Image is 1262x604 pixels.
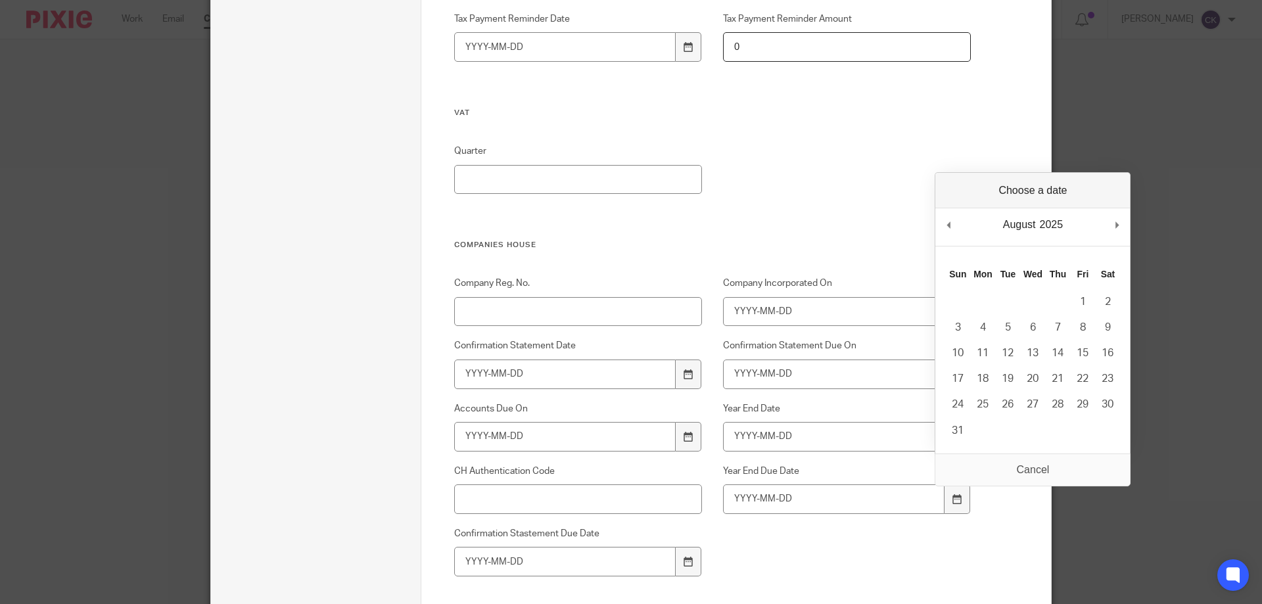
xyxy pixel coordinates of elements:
label: Confirmation Statement Due On [723,339,971,352]
abbr: Sunday [949,269,966,279]
button: 5 [995,315,1020,340]
input: Use the arrow keys to pick a date [723,422,945,452]
button: 27 [1020,392,1045,417]
button: 20 [1020,366,1045,392]
input: YYYY-MM-DD [454,422,676,452]
button: 7 [1045,315,1070,340]
input: YYYY-MM-DD [723,484,945,514]
label: Confirmation Statement Date [454,339,703,352]
button: 24 [945,392,970,417]
button: Next Month [1110,215,1123,235]
abbr: Tuesday [1000,269,1016,279]
button: 10 [945,340,970,366]
label: Confirmation Stastement Due Date [454,527,703,540]
input: YYYY-MM-DD [723,360,945,389]
button: 11 [970,340,995,366]
abbr: Saturday [1101,269,1115,279]
button: 28 [1045,392,1070,417]
button: 29 [1070,392,1095,417]
button: 26 [995,392,1020,417]
h3: VAT [454,108,971,118]
button: 22 [1070,366,1095,392]
abbr: Friday [1077,269,1089,279]
label: Company Incorporated On [723,277,971,290]
button: 14 [1045,340,1070,366]
button: 9 [1095,315,1120,340]
button: 13 [1020,340,1045,366]
button: 15 [1070,340,1095,366]
input: YYYY-MM-DD [454,32,676,62]
label: Year End Date [723,402,971,415]
button: 25 [970,392,995,417]
button: 21 [1045,366,1070,392]
abbr: Monday [973,269,992,279]
button: 19 [995,366,1020,392]
label: Tax Payment Reminder Amount [723,12,971,26]
button: 16 [1095,340,1120,366]
label: Company Reg. No. [454,277,703,290]
label: Accounts Due On [454,402,703,415]
button: 31 [945,418,970,444]
button: 8 [1070,315,1095,340]
div: 2025 [1038,215,1065,235]
button: Previous Month [942,215,955,235]
div: August [1001,215,1038,235]
button: 17 [945,366,970,392]
button: 2 [1095,289,1120,315]
button: 6 [1020,315,1045,340]
abbr: Thursday [1050,269,1066,279]
h3: Companies House [454,240,971,250]
input: YYYY-MM-DD [454,360,676,389]
label: Tax Payment Reminder Date [454,12,703,26]
button: 4 [970,315,995,340]
input: YYYY-MM-DD [454,547,676,576]
button: 23 [1095,366,1120,392]
button: 12 [995,340,1020,366]
label: CH Authentication Code [454,465,703,478]
button: 30 [1095,392,1120,417]
label: Quarter [454,145,703,158]
button: 1 [1070,289,1095,315]
button: 18 [970,366,995,392]
input: YYYY-MM-DD [723,297,945,327]
label: Year End Due Date [723,465,971,478]
abbr: Wednesday [1023,269,1042,279]
button: 3 [945,315,970,340]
